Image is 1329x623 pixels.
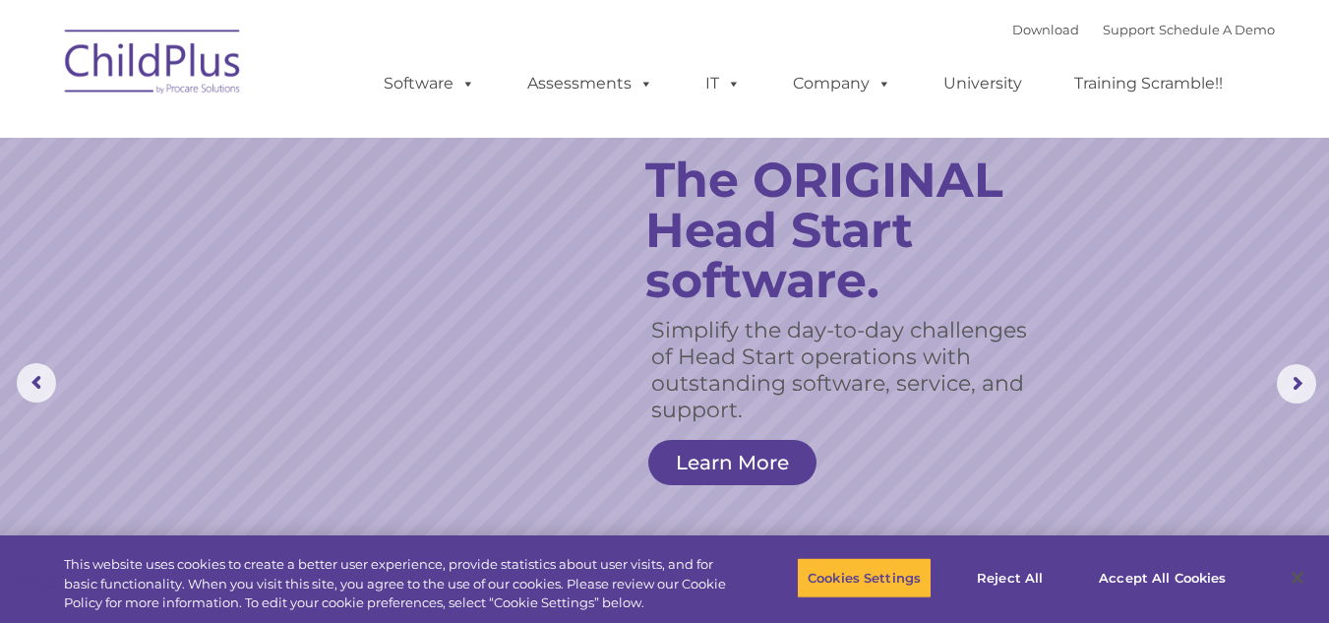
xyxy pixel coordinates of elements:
a: Download [1012,22,1079,37]
span: Last name [273,130,333,145]
a: Assessments [508,64,673,103]
button: Reject All [948,557,1071,598]
button: Close [1276,556,1319,599]
a: Support [1103,22,1155,37]
button: Accept All Cookies [1088,557,1237,598]
a: Schedule A Demo [1159,22,1275,37]
rs-layer: Simplify the day-to-day challenges of Head Start operations with outstanding software, service, a... [651,317,1040,423]
a: University [924,64,1042,103]
a: Training Scramble!! [1055,64,1242,103]
rs-layer: The ORIGINAL Head Start software. [645,155,1060,305]
div: This website uses cookies to create a better user experience, provide statistics about user visit... [64,555,731,613]
a: Company [773,64,911,103]
font: | [1012,22,1275,37]
a: IT [686,64,760,103]
a: Software [364,64,495,103]
button: Cookies Settings [797,557,932,598]
span: Phone number [273,211,357,225]
img: ChildPlus by Procare Solutions [55,16,252,114]
a: Learn More [648,440,816,485]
